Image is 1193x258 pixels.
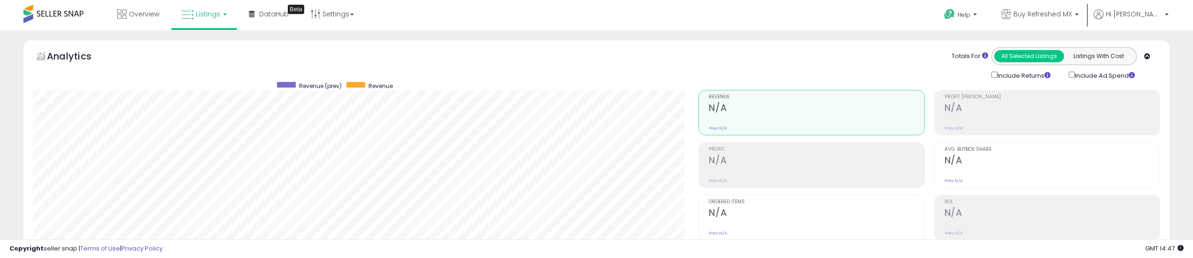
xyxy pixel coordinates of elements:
[9,244,44,253] strong: Copyright
[994,50,1064,62] button: All Selected Listings
[368,82,393,90] span: Revenue
[9,244,163,253] div: seller snap | |
[945,95,1160,100] span: Profit [PERSON_NAME]
[1145,244,1184,253] span: 2025-10-10 14:47 GMT
[121,244,163,253] a: Privacy Policy
[259,9,289,19] span: DataHub
[1062,70,1150,81] div: Include Ad Spend
[288,5,304,14] div: Tooltip anchor
[952,52,988,61] div: Totals For
[1013,9,1072,19] span: Buy Refreshed MX
[945,207,1160,220] h2: N/A
[944,8,955,20] i: Get Help
[709,103,924,115] h2: N/A
[1094,9,1169,30] a: Hi [PERSON_NAME]
[945,155,1160,168] h2: N/A
[945,230,963,236] small: Prev: N/A
[47,50,110,65] h5: Analytics
[945,125,963,131] small: Prev: N/A
[709,207,924,220] h2: N/A
[709,147,924,152] span: Profit
[958,11,970,19] span: Help
[1064,50,1133,62] button: Listings With Cost
[984,70,1062,81] div: Include Returns
[945,199,1160,205] span: ROI
[709,95,924,100] span: Revenue
[196,9,220,19] span: Listings
[945,178,963,184] small: Prev: N/A
[709,230,727,236] small: Prev: N/A
[709,125,727,131] small: Prev: N/A
[709,199,924,205] span: Ordered Items
[945,103,1160,115] h2: N/A
[1106,9,1162,19] span: Hi [PERSON_NAME]
[80,244,120,253] a: Terms of Use
[299,82,342,90] span: Revenue (prev)
[937,1,986,30] a: Help
[945,147,1160,152] span: Avg. Buybox Share
[709,155,924,168] h2: N/A
[709,178,727,184] small: Prev: N/A
[129,9,159,19] span: Overview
